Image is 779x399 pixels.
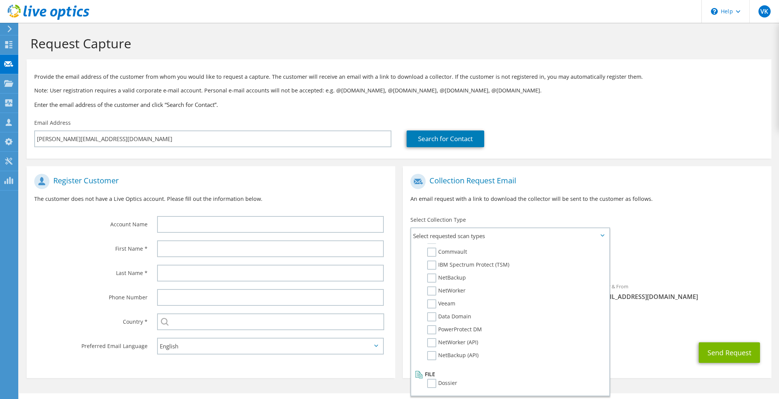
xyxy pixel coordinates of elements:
span: VK [758,5,771,17]
label: NetWorker [427,286,466,296]
label: Country * [34,313,148,326]
div: CC & Reply To [403,308,771,335]
label: Account Name [34,216,148,228]
h1: Register Customer [34,174,384,189]
p: Provide the email address of the customer from whom you would like to request a capture. The cust... [34,73,764,81]
a: Search for Contact [407,130,484,147]
label: First Name * [34,240,148,253]
label: Veeam [427,299,455,308]
label: NetWorker (API) [427,338,478,347]
h3: Enter the email address of the customer and click “Search for Contact”. [34,100,764,109]
div: To [403,278,587,305]
label: PowerProtect DM [427,325,482,334]
span: [EMAIL_ADDRESS][DOMAIN_NAME] [595,292,763,301]
label: IBM Spectrum Protect (TSM) [427,261,509,270]
span: Select requested scan types [411,228,609,243]
label: Last Name * [34,265,148,277]
h1: Collection Request Email [410,174,760,189]
label: Preferred Email Language [34,338,148,350]
li: File [413,370,605,379]
label: Select Collection Type [410,216,466,224]
div: Requested Collections [403,246,771,275]
button: Send Request [699,342,760,363]
h1: Request Capture [30,35,764,51]
p: An email request with a link to download the collector will be sent to the customer as follows. [410,195,764,203]
label: Email Address [34,119,71,127]
label: NetBackup [427,273,466,283]
div: Sender & From [587,278,771,305]
p: The customer does not have a Live Optics account. Please fill out the information below. [34,195,388,203]
label: NetBackup (API) [427,351,479,360]
p: Note: User registration requires a valid corporate e-mail account. Personal e-mail accounts will ... [34,86,764,95]
label: Commvault [427,248,467,257]
label: Data Domain [427,312,471,321]
label: Phone Number [34,289,148,301]
svg: \n [711,8,718,15]
label: Dossier [427,379,457,388]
